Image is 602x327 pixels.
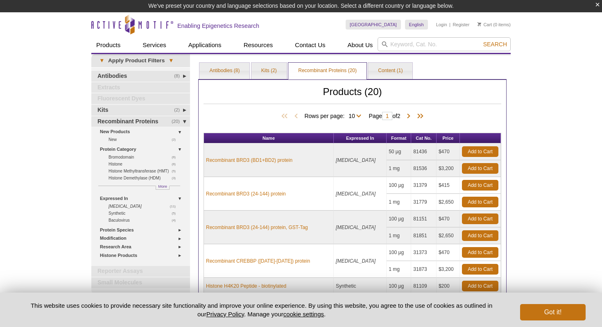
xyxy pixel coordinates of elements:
[437,133,460,143] th: Price
[172,154,180,161] span: (6)
[336,191,376,197] i: [MEDICAL_DATA]
[91,37,125,53] a: Products
[462,163,498,174] a: Add to Cart
[170,203,180,210] span: (11)
[462,230,498,241] a: Add to Cart
[520,304,586,320] button: Got it!
[109,154,180,161] a: (6)Bromodomain
[411,143,437,160] td: 81436
[91,266,190,277] a: Reporter Assays
[100,194,185,203] a: Expressed In
[462,180,498,191] a: Add to Cart
[334,133,387,143] th: Expressed In
[109,204,142,209] i: [MEDICAL_DATA]
[413,112,425,120] span: Last Page
[336,157,376,163] i: [MEDICAL_DATA]
[165,57,177,64] span: ▾
[100,145,185,154] a: Protein Category
[397,113,401,119] span: 2
[437,227,460,244] td: $2,650
[462,264,498,275] a: Add to Cart
[172,168,180,175] span: (5)
[387,143,411,160] td: 50 µg
[411,133,437,143] th: Cat No.
[481,41,509,48] button: Search
[206,257,310,265] a: Recombinant CREBBP ([DATE]-[DATE]) protein
[346,20,401,30] a: [GEOGRAPHIC_DATA]
[478,22,492,27] a: Cart
[206,311,244,318] a: Privacy Policy
[437,194,460,211] td: $2,650
[91,82,190,93] a: Extracts
[462,197,498,207] a: Add to Cart
[95,57,108,64] span: ▾
[109,161,180,168] a: (6)Histone
[436,22,447,27] a: Login
[280,112,292,120] span: First Page
[109,168,180,175] a: (5)Histone Methyltransferase (HMT)
[172,175,180,182] span: (3)
[437,261,460,278] td: $3,200
[387,244,411,261] td: 100 µg
[411,194,437,211] td: 31779
[411,177,437,194] td: 31379
[334,278,387,295] td: Synthetic
[462,146,498,157] a: Add to Cart
[91,54,190,67] a: ▾Apply Product Filters▾
[437,244,460,261] td: $470
[158,183,167,190] span: More
[109,217,180,224] a: (4)Baculovirus
[16,301,507,318] p: This website uses cookies to provide necessary site functionality and improve your online experie...
[91,116,190,127] a: (20)Recombinant Proteins
[91,93,190,104] a: Fluorescent Dyes
[91,277,190,288] a: Small Molecules
[387,211,411,227] td: 100 µg
[387,261,411,278] td: 1 mg
[172,210,180,217] span: (5)
[405,20,428,30] a: English
[411,227,437,244] td: 81851
[100,251,185,260] a: Histone Products
[204,88,501,104] h2: Products (20)
[411,244,437,261] td: 31373
[437,177,460,194] td: $415
[449,20,450,30] li: |
[336,225,376,230] i: [MEDICAL_DATA]
[172,161,180,168] span: (6)
[387,227,411,244] td: 1 mg
[437,160,460,177] td: $3,200
[304,111,364,120] span: Rows per page:
[206,157,292,164] a: Recombinant BRD3 (BD1+BD2) protein
[290,37,330,53] a: Contact Us
[387,194,411,211] td: 1 mg
[462,247,498,258] a: Add to Cart
[156,186,170,190] a: More
[343,37,378,53] a: About Us
[462,281,498,291] a: Add to Cart
[411,261,437,278] td: 31873
[206,282,286,290] a: Histone H4K20 Peptide - biotinylated
[283,311,324,318] button: cookie settings
[387,177,411,194] td: 100 µg
[378,37,511,51] input: Keyword, Cat. No.
[199,63,249,79] a: Antibodies (8)
[109,203,180,210] a: (11) [MEDICAL_DATA]
[100,234,185,243] a: Modification
[387,133,411,143] th: Format
[368,63,412,79] a: Content (1)
[109,210,180,217] a: (5)Synthetic
[100,226,185,234] a: Protein Species
[183,37,226,53] a: Applications
[411,160,437,177] td: 81536
[387,278,411,295] td: 100 µg
[336,258,376,264] i: [MEDICAL_DATA]
[91,105,190,116] a: (2)Kits
[437,143,460,160] td: $470
[174,105,184,116] span: (2)
[478,20,511,30] li: (0 items)
[478,22,481,26] img: Your Cart
[411,278,437,295] td: 81109
[109,175,180,182] a: (3)Histone Demethylase (HDM)
[437,278,460,295] td: $200
[483,41,507,48] span: Search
